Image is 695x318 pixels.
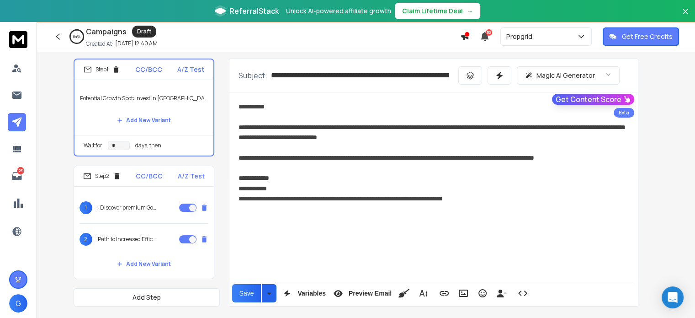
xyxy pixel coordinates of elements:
p: Wait for [84,142,102,149]
div: Open Intercom Messenger [662,286,684,308]
button: Insert Image (Ctrl+P) [455,284,472,302]
span: Preview Email [347,290,393,297]
span: 2 [80,233,92,246]
button: Add New Variant [110,255,178,273]
button: Claim Lifetime Deal→ [395,3,480,19]
button: Insert Link (Ctrl+K) [435,284,453,302]
span: Variables [296,290,328,297]
p: Potential Growth Spot: Invest in [GEOGRAPHIC_DATA] {{firstName}} ji [80,86,208,111]
button: G [9,294,27,313]
p: : Discover premium Godrej residences near [GEOGRAPHIC_DATA]{{firstName}} ji [98,204,156,211]
span: 1 [80,201,92,214]
button: Preview Email [329,284,393,302]
button: Get Content Score [552,94,634,105]
p: Unlock AI-powered affiliate growth [286,6,391,16]
p: A/Z Test [178,172,205,181]
button: Save [232,284,261,302]
p: 1261 [17,167,24,174]
span: ReferralStack [229,5,279,16]
p: Magic AI Generator [536,71,595,80]
div: Beta [614,108,634,118]
p: Get Free Credits [622,32,673,41]
p: days, then [135,142,161,149]
li: Step2CC/BCCA/Z Test1: Discover premium Godrej residences near [GEOGRAPHIC_DATA]{{firstName}} ji2P... [74,166,214,279]
p: 64 % [73,34,80,39]
p: Propgrid [506,32,536,41]
button: Add Step [74,288,220,307]
p: A/Z Test [177,65,204,74]
button: Magic AI Generator [517,66,620,85]
button: Get Free Credits [603,27,679,46]
h1: Campaigns [86,26,127,37]
button: Variables [278,284,328,302]
div: Step 1 [84,65,120,74]
p: [DATE] 12:40 AM [115,40,158,47]
span: 50 [486,29,492,36]
p: Created At: [86,40,113,48]
button: More Text [414,284,432,302]
button: Add New Variant [110,111,178,129]
button: Insert Unsubscribe Link [493,284,510,302]
div: Step 2 [83,172,121,180]
button: Clean HTML [395,284,413,302]
p: CC/BCC [136,172,163,181]
button: Code View [514,284,531,302]
button: Close banner [679,5,691,27]
span: → [467,6,473,16]
div: Draft [132,26,156,38]
button: Emoticons [474,284,491,302]
a: 1261 [8,167,26,185]
li: Step1CC/BCCA/Z TestPotential Growth Spot: Invest in [GEOGRAPHIC_DATA] {{firstName}} jiAdd New Var... [74,59,214,156]
p: Subject: [239,70,267,81]
p: Path to Increased Efficiency with [Your Product/Service] [98,236,156,243]
p: CC/BCC [135,65,162,74]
